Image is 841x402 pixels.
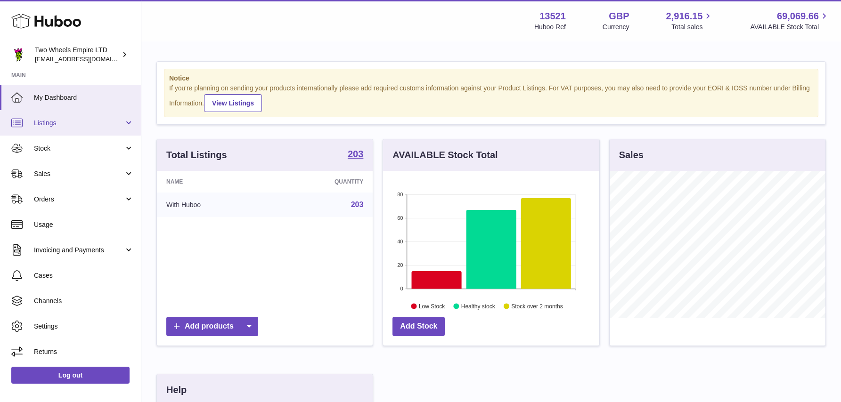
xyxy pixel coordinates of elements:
[398,215,403,221] text: 60
[398,239,403,244] text: 40
[534,23,566,32] div: Huboo Ref
[609,10,629,23] strong: GBP
[539,10,566,23] strong: 13521
[34,347,134,356] span: Returns
[398,192,403,197] text: 80
[351,201,364,209] a: 203
[348,149,363,161] a: 203
[461,303,496,309] text: Healthy stock
[666,10,703,23] span: 2,916.15
[603,23,629,32] div: Currency
[11,367,130,384] a: Log out
[392,149,498,161] h3: AVAILABLE Stock Total
[398,262,403,268] text: 20
[157,193,271,217] td: With Huboo
[400,286,403,291] text: 0
[204,94,262,112] a: View Listings
[34,144,124,153] span: Stock
[34,271,134,280] span: Cases
[750,23,830,32] span: AVAILABLE Stock Total
[34,195,124,204] span: Orders
[34,169,124,178] span: Sales
[777,10,819,23] span: 69,069.66
[166,317,258,336] a: Add products
[419,303,445,309] text: Low Stock
[666,10,714,32] a: 2,916.15 Total sales
[271,171,373,193] th: Quantity
[169,74,813,83] strong: Notice
[11,48,25,62] img: justas@twowheelsempire.com
[619,149,644,161] h3: Sales
[166,149,227,161] h3: Total Listings
[166,384,187,396] h3: Help
[34,322,134,331] span: Settings
[34,220,134,229] span: Usage
[34,246,124,255] span: Invoicing and Payments
[35,55,139,63] span: [EMAIL_ADDRESS][DOMAIN_NAME]
[348,149,363,159] strong: 203
[750,10,830,32] a: 69,069.66 AVAILABLE Stock Total
[157,171,271,193] th: Name
[34,93,134,102] span: My Dashboard
[671,23,713,32] span: Total sales
[512,303,563,309] text: Stock over 2 months
[34,119,124,128] span: Listings
[169,84,813,112] div: If you're planning on sending your products internationally please add required customs informati...
[35,46,120,64] div: Two Wheels Empire LTD
[392,317,445,336] a: Add Stock
[34,297,134,306] span: Channels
